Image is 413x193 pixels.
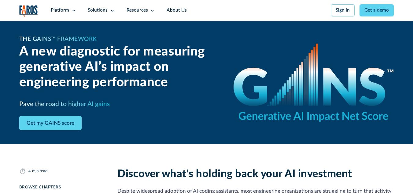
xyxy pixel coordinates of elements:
[117,168,394,180] h2: Discover what's holding back your AI investment
[32,168,48,174] div: min read
[19,5,38,17] img: Logo of the analytics and reporting company Faros.
[360,4,394,16] a: Get a demo
[19,5,38,17] a: home
[331,4,355,16] a: Sign in
[19,35,97,44] h1: The GAINS™ Framework
[88,7,108,14] div: Solutions
[19,116,82,130] a: Get my GAINS score
[51,7,69,14] div: Platform
[19,99,110,109] h3: Pave the road to higher AI gains
[127,7,148,14] div: Resources
[19,44,219,90] h2: A new diagnostic for measuring generative AI’s impact on engineering performance
[19,184,104,190] div: Browse Chapters
[28,168,31,174] div: 4
[234,44,394,122] img: GAINS - the Generative AI Impact Net Score logo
